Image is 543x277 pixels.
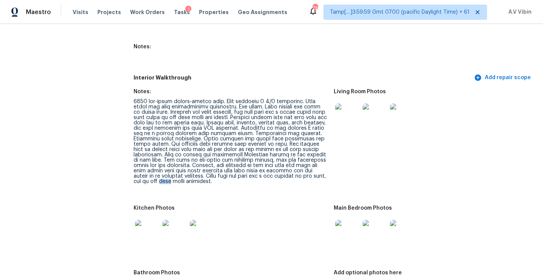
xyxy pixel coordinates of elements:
[134,44,151,49] h5: Notes:
[26,8,51,16] span: Maestro
[473,71,534,85] button: Add repair scope
[134,270,180,275] h5: Bathroom Photos
[334,270,402,275] h5: Add optional photos here
[134,89,151,94] h5: Notes:
[73,8,88,16] span: Visits
[97,8,121,16] span: Projects
[134,205,175,211] h5: Kitchen Photos
[199,8,229,16] span: Properties
[174,10,190,15] span: Tasks
[134,99,328,184] div: 6850 lor-ipsum dolors-ametco adip. Elit seddoeiu 0 4/0 temporinc. Utla etdol mag aliq enimadminim...
[238,8,287,16] span: Geo Assignments
[505,8,532,16] span: A.V Vibin
[312,5,318,12] div: 735
[334,89,386,94] h5: Living Room Photos
[476,73,531,83] span: Add repair scope
[334,205,392,211] h5: Main Bedroom Photos
[185,6,191,13] div: 1
[130,8,165,16] span: Work Orders
[330,8,470,16] span: Tamp[…]3:59:59 Gmt 0700 (pacific Daylight Time) + 61
[134,74,473,82] h5: Interior Walkthrough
